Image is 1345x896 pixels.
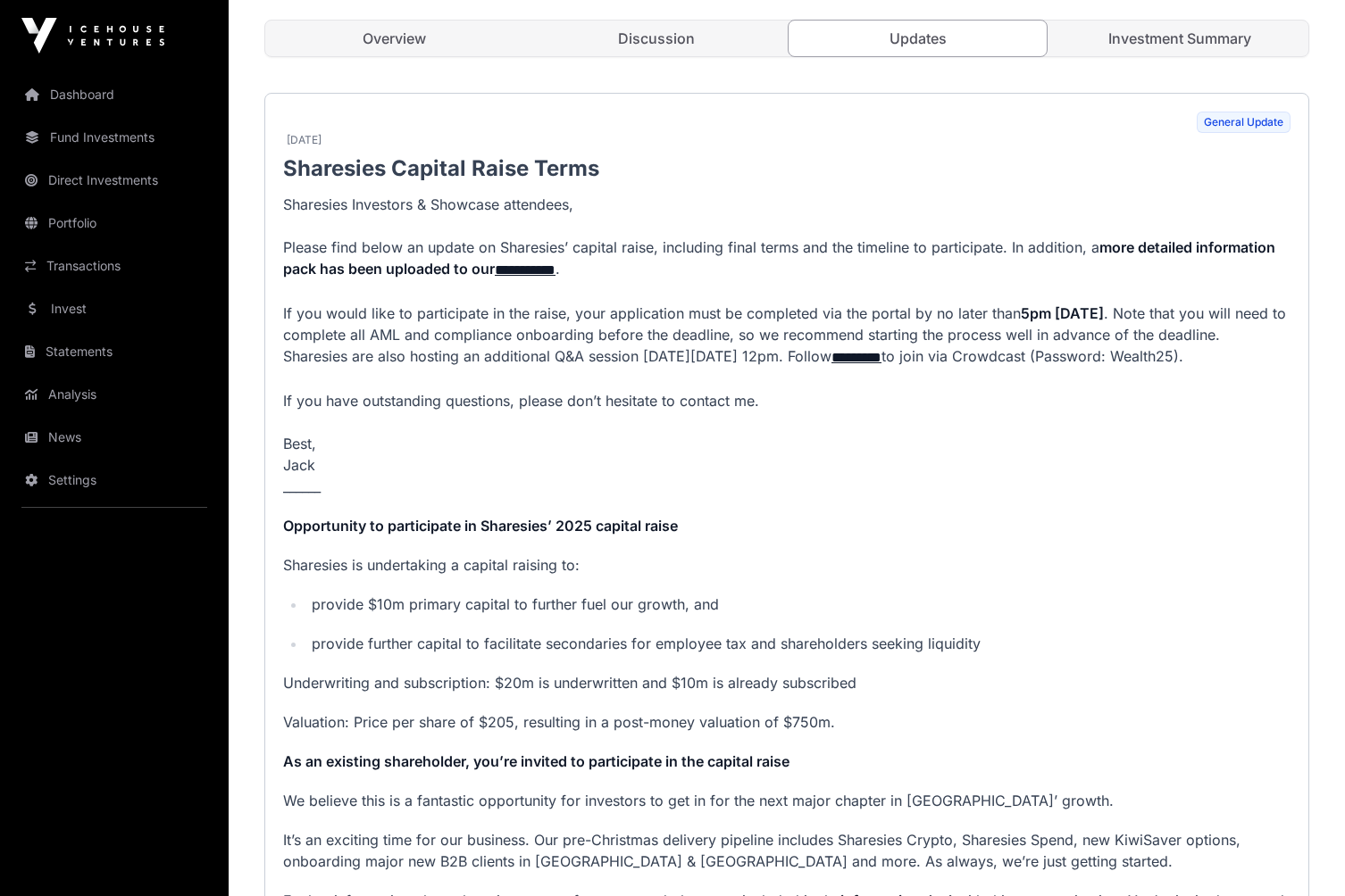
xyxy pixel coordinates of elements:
p: provide further capital to facilitate secondaries for employee tax and shareholders seeking liqui... [312,633,1291,654]
p: provide $10m primary capital to further fuel our growth, and [312,593,1291,615]
p: Underwriting and subscription: $20m is underwritten and $10m is already subscribed [283,672,1291,693]
a: Updates [788,20,1048,57]
a: Transactions [14,246,214,286]
strong: As an existing shareholder, you’re invited to participate in the capital raise [283,752,789,770]
p: Sharesies is undertaking a capital raising to: [283,554,1291,576]
span: [DATE] [287,133,322,147]
a: Fund Investments [14,118,214,157]
p: We believe this is a fantastic opportunity for investors to get in for the next major chapter in ... [283,790,1291,811]
nav: Tabs [265,21,1308,56]
a: Discussion [527,21,785,56]
a: Direct Investments [14,161,214,200]
a: Analysis [14,375,214,414]
strong: 5pm [DATE] [1021,304,1104,322]
span: General Update [1197,112,1291,133]
p: It’s an exciting time for our business. Our pre-Christmas delivery pipeline includes Sharesies Cr... [283,829,1291,872]
iframe: Chat Widget [1256,810,1345,896]
a: News [14,418,214,457]
p: Sharesies Investors & Showcase attendees, Please find below an update on Sharesies’ capital raise... [283,194,1291,497]
a: Portfolio [14,203,214,243]
p: Sharesies Capital Raise Terms [283,154,1291,183]
a: Investment Summary [1050,21,1308,56]
a: Statements [14,332,214,371]
strong: Opportunity to participate in Sharesies’ 2025 capital raise [283,517,678,535]
a: Settings [14,460,214,500]
a: Overview [265,21,523,56]
a: Invest [14,289,214,328]
a: Dashboard [14,75,214,114]
img: Icehouse Ventures Logo [21,18,164,54]
p: Valuation: Price per share of $205, resulting in a post-money valuation of $750m. [283,711,1291,733]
